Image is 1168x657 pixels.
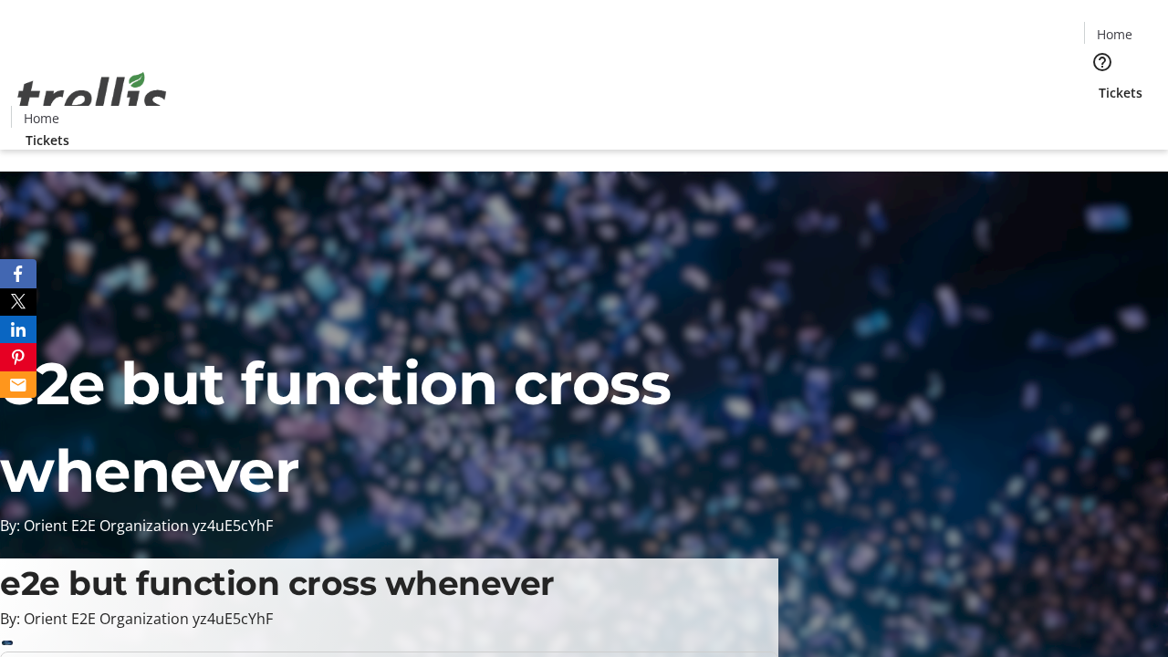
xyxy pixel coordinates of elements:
[11,130,84,150] a: Tickets
[1084,44,1121,80] button: Help
[1084,102,1121,139] button: Cart
[12,109,70,128] a: Home
[1084,83,1157,102] a: Tickets
[1085,25,1143,44] a: Home
[1099,83,1142,102] span: Tickets
[11,52,173,143] img: Orient E2E Organization yz4uE5cYhF's Logo
[1097,25,1132,44] span: Home
[24,109,59,128] span: Home
[26,130,69,150] span: Tickets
